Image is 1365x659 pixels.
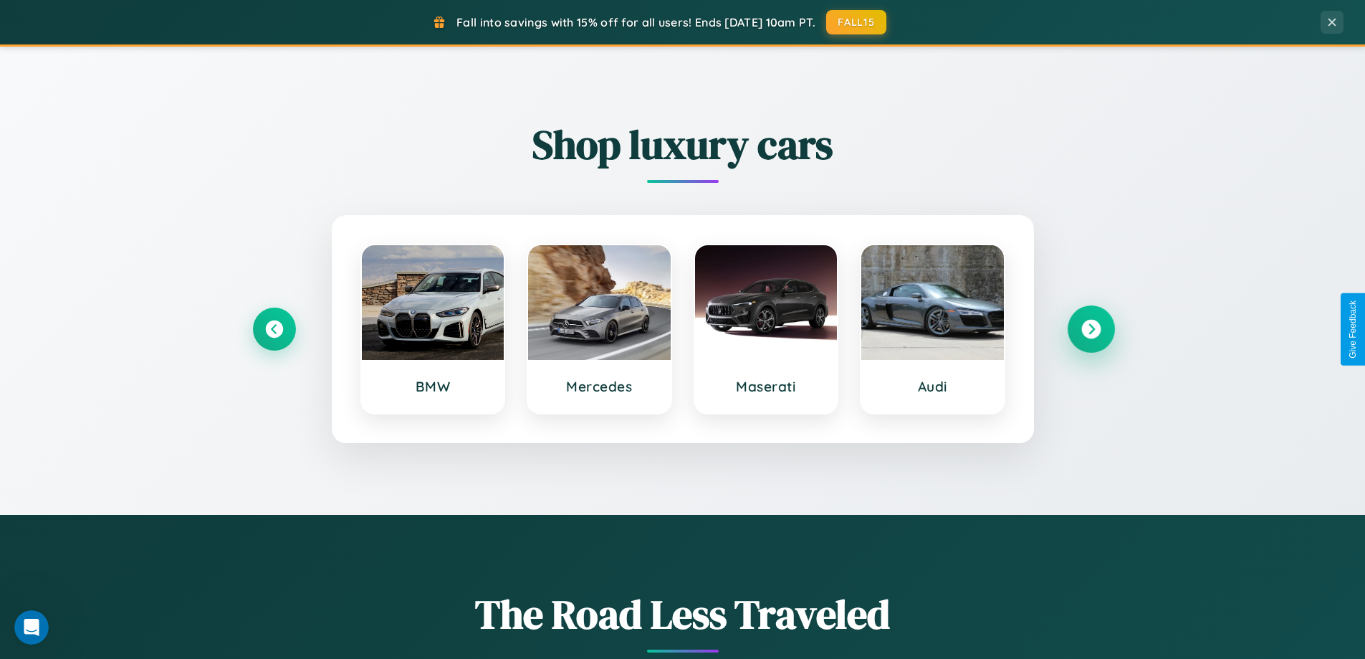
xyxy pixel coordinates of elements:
[253,117,1113,172] h2: Shop luxury cars
[14,610,49,645] iframe: Intercom live chat
[876,378,990,395] h3: Audi
[826,10,886,34] button: FALL15
[709,378,823,395] h3: Maserati
[456,15,815,29] span: Fall into savings with 15% off for all users! Ends [DATE] 10am PT.
[542,378,656,395] h3: Mercedes
[376,378,490,395] h3: BMW
[1348,300,1358,359] div: Give Feedback
[253,587,1113,642] h1: The Road Less Traveled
